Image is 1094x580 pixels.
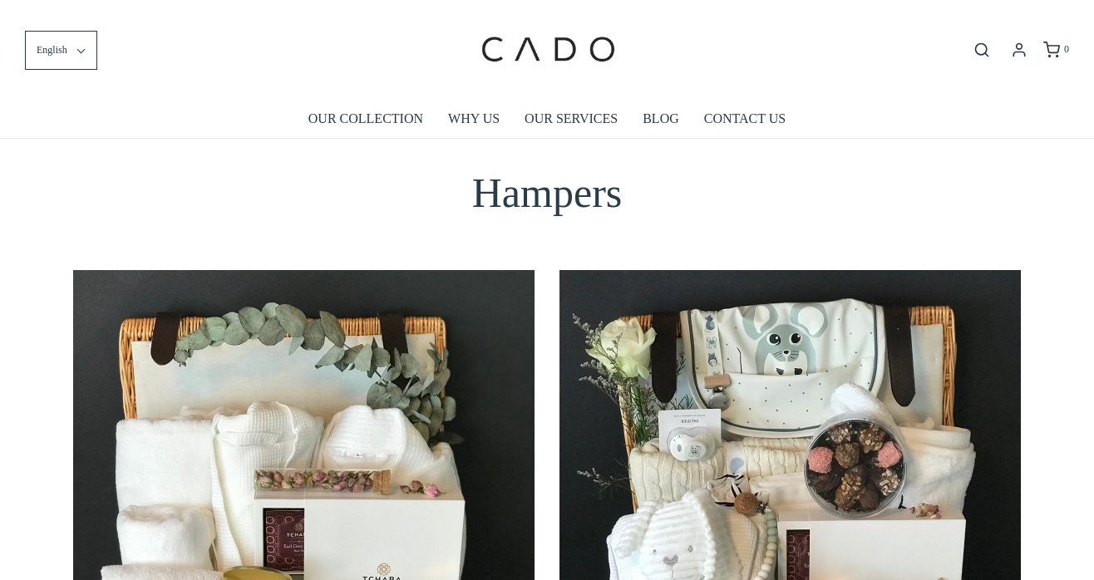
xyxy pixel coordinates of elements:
[525,100,618,138] a: OUR SERVICES
[1064,43,1069,55] span: 0
[704,100,786,138] a: CONTACT US
[25,31,97,70] button: English
[448,100,500,138] a: WHY US
[1042,42,1069,58] a: 0
[37,42,67,58] span: English
[967,41,997,59] button: Open search bar
[472,170,623,216] span: Hampers
[476,12,618,87] img: cadogifting
[308,100,423,138] a: OUR COLLECTION
[643,100,679,138] a: BLOG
